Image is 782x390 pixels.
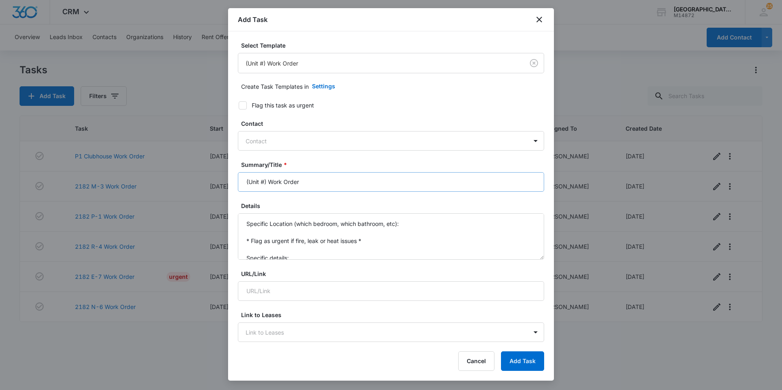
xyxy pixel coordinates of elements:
input: Summary/Title [238,172,544,192]
button: Settings [304,77,343,96]
label: Summary/Title [241,160,547,169]
button: Cancel [458,351,494,371]
div: Flag this task as urgent [252,101,314,110]
label: URL/Link [241,269,547,278]
label: Select Template [241,41,547,50]
textarea: Specific Location (which bedroom, which bathroom, etc): * Flag as urgent if fire, leak or heat is... [238,213,544,260]
p: Create Task Templates in [241,82,309,91]
label: Contact [241,119,547,128]
button: Add Task [501,351,544,371]
button: Clear [527,57,540,70]
label: Link to Leases [241,311,547,319]
label: Details [241,202,547,210]
h1: Add Task [238,15,268,24]
input: URL/Link [238,281,544,301]
button: close [534,15,544,24]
